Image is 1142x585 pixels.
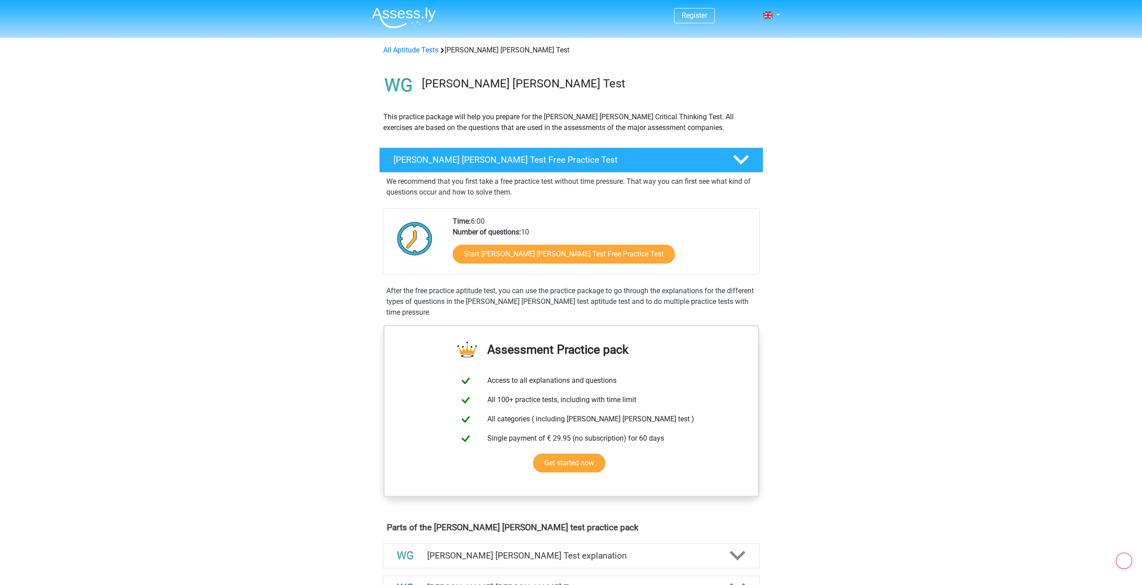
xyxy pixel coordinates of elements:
[376,147,767,173] a: [PERSON_NAME] [PERSON_NAME] Test Free Practice Test
[427,550,715,561] h4: [PERSON_NAME] [PERSON_NAME] Test explanation
[453,228,521,236] b: Number of questions:
[386,176,756,198] p: We recommend that you first take a free practice test without time pressure. That way you can fir...
[394,544,417,567] img: watson glaser test explanations
[372,7,436,28] img: Assessly
[392,216,438,261] img: Clock
[453,245,675,264] a: Start [PERSON_NAME] [PERSON_NAME] Test Free Practice Test
[394,155,718,165] h4: [PERSON_NAME] [PERSON_NAME] Test Free Practice Test
[387,522,756,533] h4: Parts of the [PERSON_NAME] [PERSON_NAME] test practice pack
[379,543,763,568] a: explanations [PERSON_NAME] [PERSON_NAME] Test explanation
[380,66,418,104] img: watson glaser test
[383,112,759,133] p: This practice package will help you prepare for the [PERSON_NAME] [PERSON_NAME] Critical Thinking...
[446,216,759,274] div: 6:00 10
[383,46,438,54] a: All Aptitude Tests
[383,286,760,318] div: After the free practice aptitude test, you can use the practice package to go through the explana...
[453,217,471,225] b: Time:
[533,454,605,472] a: Get started now
[380,45,763,56] div: [PERSON_NAME] [PERSON_NAME] Test
[682,11,707,20] a: Register
[422,77,756,91] h3: [PERSON_NAME] [PERSON_NAME] Test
